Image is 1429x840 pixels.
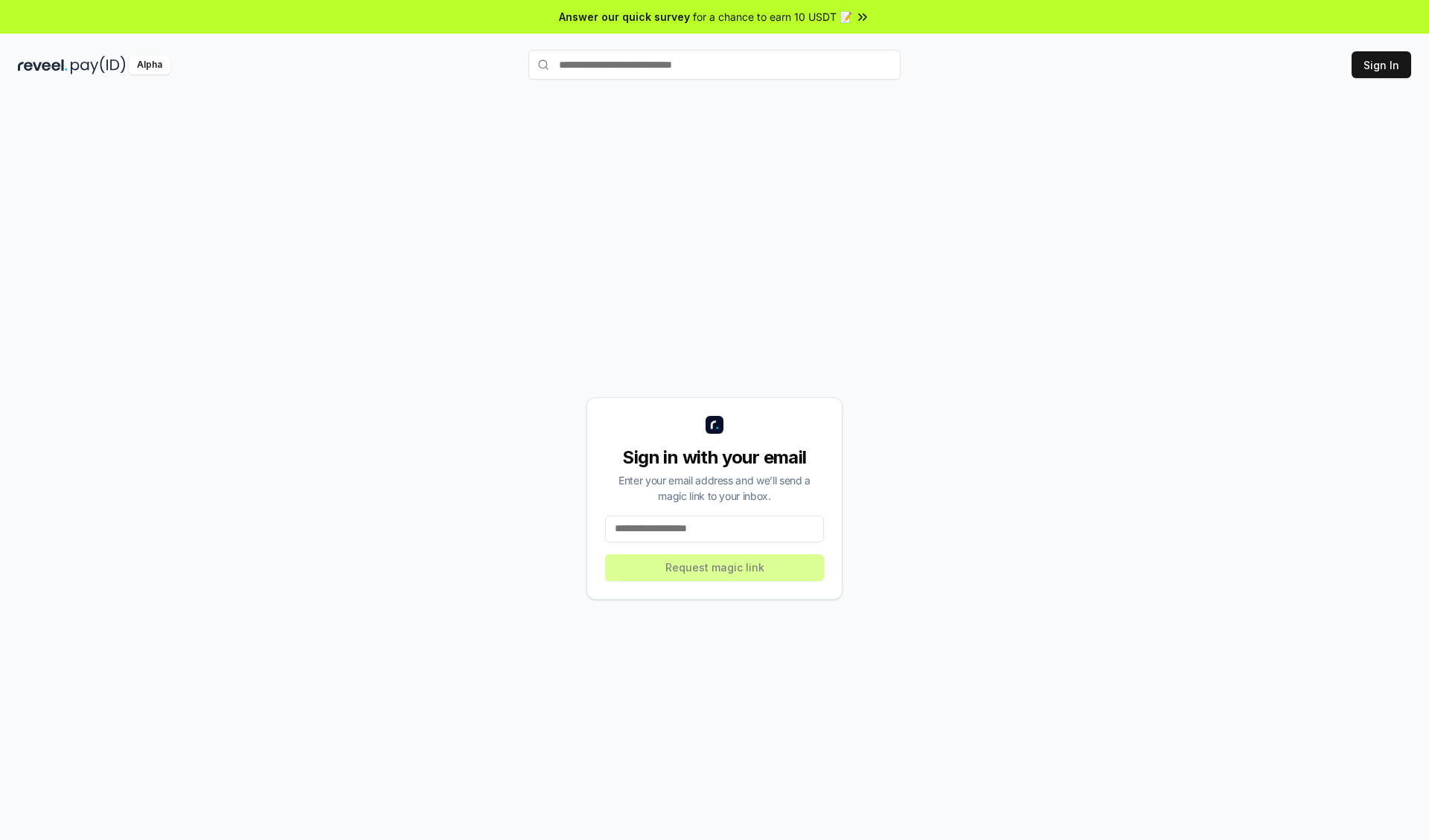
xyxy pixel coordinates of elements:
button: Sign In [1352,51,1411,78]
img: pay_id [71,56,126,74]
div: Alpha [129,56,170,74]
div: Sign in with your email [605,446,824,469]
span: for a chance to earn 10 USDT 📝 [693,9,852,25]
div: Enter your email address and we’ll send a magic link to your inbox. [605,472,824,504]
img: reveel_dark [18,56,68,74]
span: Answer our quick survey [559,9,690,25]
img: logo_small [706,416,723,434]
